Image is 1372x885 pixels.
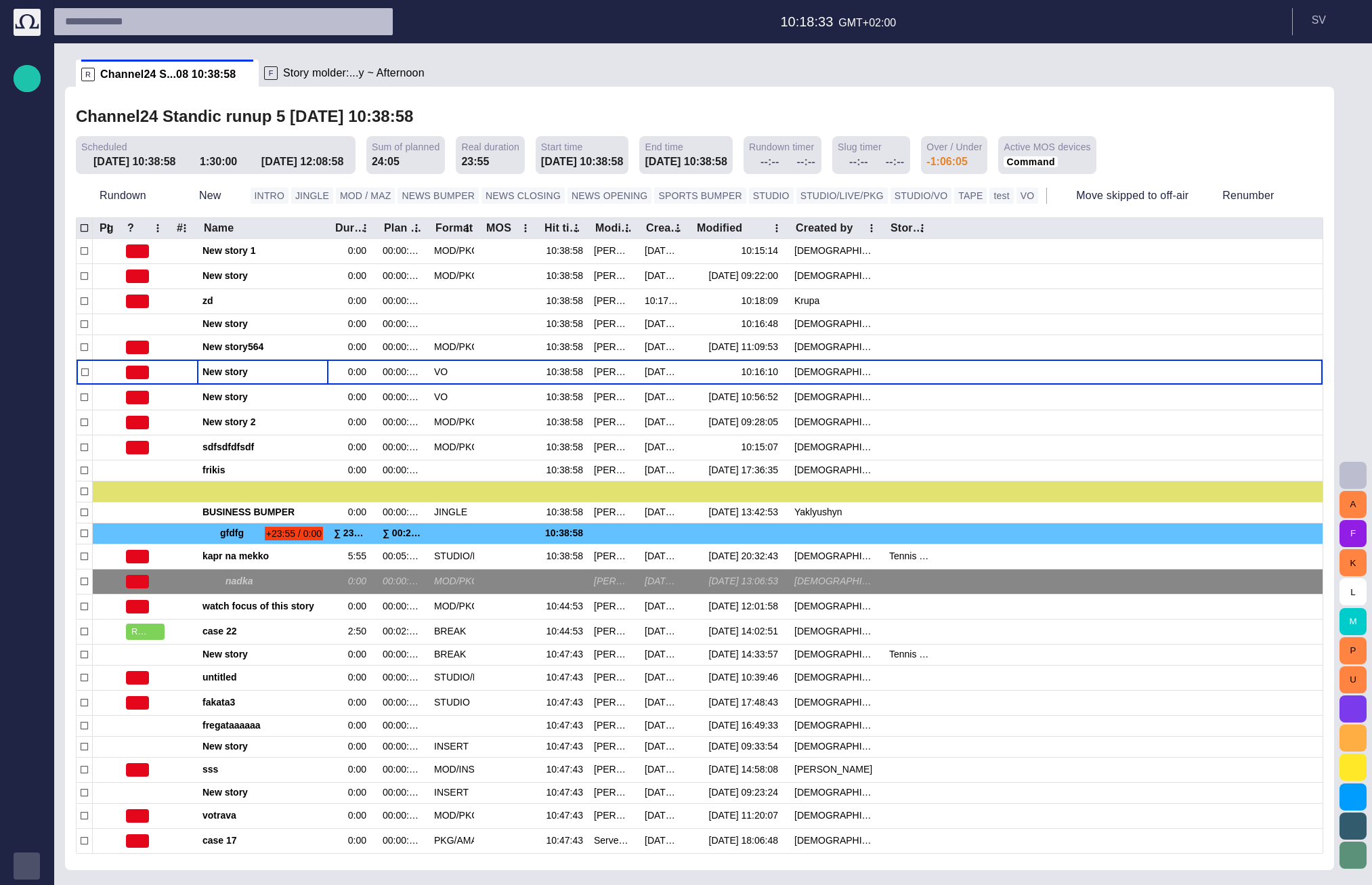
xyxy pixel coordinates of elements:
div: 11/08 11:09:46 [645,341,685,353]
div: Stanislav Vedra (svedra) [594,625,634,638]
div: INSERT [434,740,469,753]
div: Vedra [794,244,878,257]
div: 08/08 17:36:35 [709,464,784,477]
div: 10:38:58 [543,341,583,353]
span: My OctopusX [19,204,35,220]
div: MOD/PKG [434,416,474,429]
div: 00:00:00:00 [383,671,423,684]
div: 29/05 12:38:18 [645,625,685,638]
div: 00:00:00:00 [383,295,423,307]
span: case 22 [202,625,323,638]
div: sss [202,758,323,782]
div: 00:00:00:00 [383,318,423,330]
button: Pg column menu [99,219,118,238]
div: 10:15:14 [742,244,784,257]
button: M [1339,608,1367,635]
span: nadka [226,575,323,588]
div: nadka [202,569,323,594]
div: 0:00 [348,391,372,404]
div: Martin Krupa (mkrupa) [594,441,634,454]
div: Stanislav Vedra (svedra) [594,341,634,353]
button: SPORTS BUMPER [654,188,746,204]
div: 00:00:00:00 [383,740,423,753]
div: 0:00 [348,366,372,379]
span: Publishing queue [19,150,35,166]
div: Karel Petrak (kpetrak) [594,740,634,753]
div: Vedra [794,416,878,429]
div: 10:38:58 [543,318,583,330]
span: Story molder:...y ~ Afternoon [283,66,425,80]
span: New story [202,648,323,661]
p: Social Media [19,231,35,244]
h2: Channel24 Standic runup 5 [DATE] 10:38:58 [76,107,413,126]
p: Editorial Admin [19,393,35,407]
p: Story folders [19,177,35,190]
div: MOD/PKG [434,441,474,454]
div: Vedra [794,441,878,454]
div: 0:00 [348,295,372,307]
button: Rundown [76,184,170,208]
button: Modified by column menu [618,219,637,238]
button: Story locations column menu [913,219,932,238]
button: TAPE [954,188,987,204]
div: 0:00 [348,763,372,776]
div: VO [434,391,448,404]
div: New story [202,264,323,288]
div: 08/08 17:48:43 [709,696,784,709]
div: Martin Krupa (mkrupa) [594,244,634,257]
div: Vedra [794,696,878,709]
div: 10:15:07 [742,441,784,454]
div: MOD/INSERT/PKG [434,763,474,776]
div: New story564 [202,335,323,360]
div: 00:00:00:00 [383,416,423,429]
div: Krupa [794,295,825,307]
div: 10:16:10 [742,366,784,379]
button: New [175,184,245,208]
div: 10:38:58 [543,391,583,404]
div: Local News [14,117,41,144]
button: # column menu [175,219,194,238]
button: STUDIO/LIVE/PKG [796,188,888,204]
span: sss [202,763,323,776]
span: Story folders [19,177,35,193]
div: 5:55 [348,550,372,563]
p: My OctopusX [19,204,35,217]
span: [PERSON_NAME]'s media (playout) [19,312,35,328]
button: P [1339,637,1367,664]
div: 04/08 20:32:43 [709,550,784,563]
div: 10:38:58 [543,550,583,563]
span: Local News [19,123,35,139]
div: 00:00:00:00 [383,269,423,282]
div: 10:38:58 [543,244,583,257]
span: BUSINESS BUMPER [202,506,323,519]
div: 11/08 09:22:00 [709,269,784,282]
span: Media [19,258,35,274]
div: 0:00 [348,575,372,588]
div: Martin Krupa (mkrupa) [594,295,634,307]
button: SV [1301,8,1364,33]
div: 0:00 [348,318,372,330]
div: Vedra [794,671,878,684]
div: 0:00 [348,269,372,282]
div: Vedra [794,391,878,404]
div: Stanislav Vedra (svedra) [594,269,634,282]
div: Stanislav Vedra (svedra) [594,719,634,732]
div: Grygoriy Yaklyushyn (gyaklyushyn) [594,648,634,661]
div: fregataaaaaa [202,716,323,736]
div: New story [202,645,323,665]
div: Petrak [794,763,878,776]
div: 11/08 09:22:00 [645,269,685,282]
div: 10:38:58 [543,523,583,544]
div: Stanislav Vedra (svedra) [594,696,634,709]
div: 11/08 10:56:52 [645,391,685,404]
button: JINGLE [291,188,333,204]
div: New story [202,783,323,803]
div: 00:00:00:00 [383,366,423,379]
button: test [989,188,1013,204]
div: [URL][DOMAIN_NAME] [14,442,41,469]
img: Octopus News Room [14,9,41,36]
div: Vedra [794,600,878,613]
div: 10:38:58 [543,269,583,282]
div: 31/07 09:33:54 [709,740,784,753]
button: STUDIO [749,188,794,204]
